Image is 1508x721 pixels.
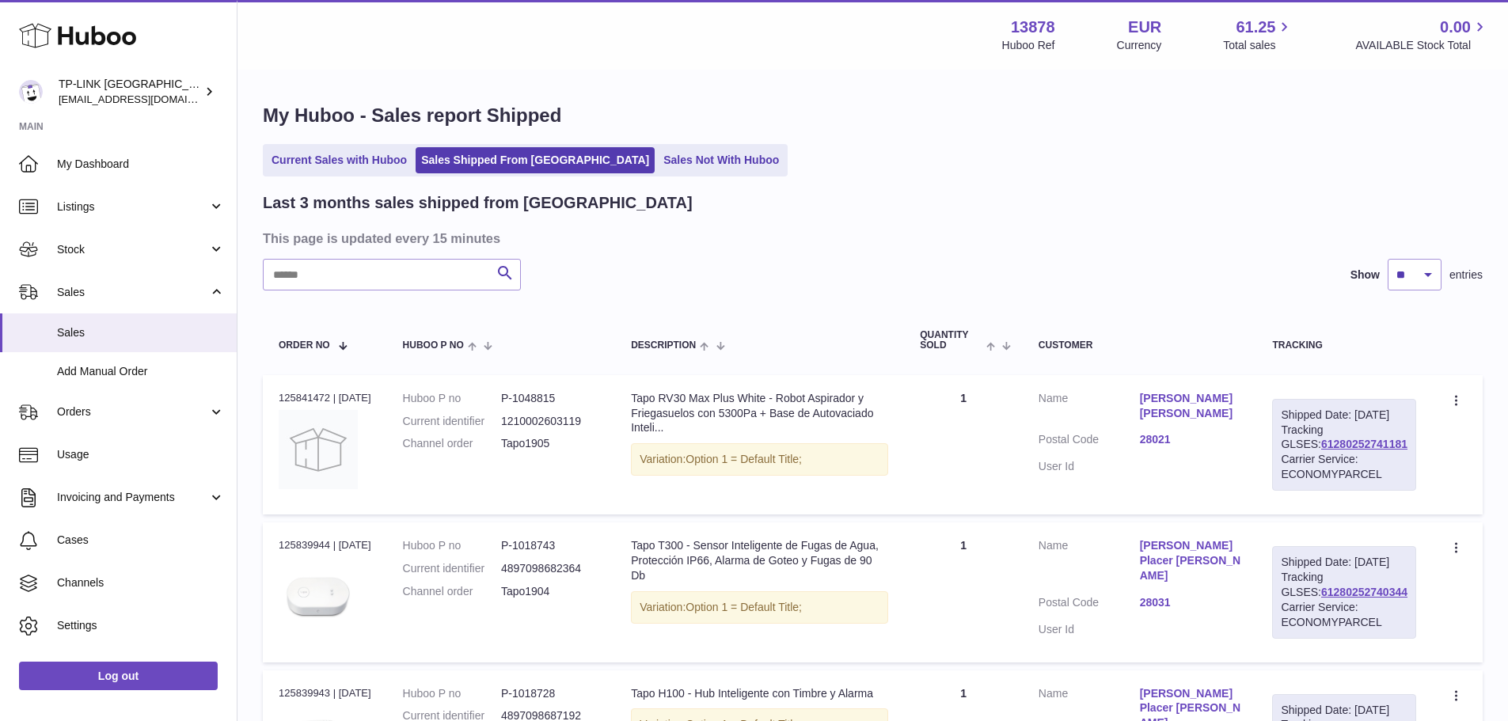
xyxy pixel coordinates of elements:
span: Option 1 = Default Title; [686,601,802,613]
td: 1 [904,375,1023,514]
span: Total sales [1223,38,1293,53]
a: Sales Shipped From [GEOGRAPHIC_DATA] [416,147,655,173]
a: 28021 [1140,432,1241,447]
img: internalAdmin-13878@internal.huboo.com [19,80,43,104]
div: Tapo RV30 Max Plus White - Robot Aspirador y Friegasuelos con 5300Pa + Base de Autovaciado Inteli... [631,391,888,436]
div: 125839943 | [DATE] [279,686,371,700]
strong: EUR [1128,17,1161,38]
div: 125839944 | [DATE] [279,538,371,552]
div: Shipped Date: [DATE] [1281,555,1407,570]
span: 0.00 [1440,17,1471,38]
dt: User Id [1039,459,1140,474]
dt: User Id [1039,622,1140,637]
a: 61280252741181 [1321,438,1407,450]
span: Sales [57,325,225,340]
div: TP-LINK [GEOGRAPHIC_DATA], SOCIEDAD LIMITADA [59,77,201,107]
span: Sales [57,285,208,300]
div: Tracking GLSES: [1272,546,1416,638]
span: 61.25 [1236,17,1275,38]
span: Stock [57,242,208,257]
a: Log out [19,662,218,690]
span: Order No [279,340,330,351]
dt: Name [1039,391,1140,425]
span: AVAILABLE Stock Total [1355,38,1489,53]
a: Sales Not With Huboo [658,147,784,173]
span: Description [631,340,696,351]
dt: Huboo P no [403,686,501,701]
dd: Tapo1904 [501,584,599,599]
div: Shipped Date: [DATE] [1281,408,1407,423]
div: Carrier Service: ECONOMYPARCEL [1281,600,1407,630]
div: Shipped Date: [DATE] [1281,703,1407,718]
dt: Postal Code [1039,432,1140,451]
span: Huboo P no [403,340,464,351]
span: Add Manual Order [57,364,225,379]
dd: 1210002603119 [501,414,599,429]
dt: Huboo P no [403,391,501,406]
a: 61.25 Total sales [1223,17,1293,53]
dt: Current identifier [403,561,501,576]
span: Invoicing and Payments [57,490,208,505]
a: 61280252740344 [1321,586,1407,598]
div: Tracking [1272,340,1416,351]
span: entries [1449,268,1483,283]
div: Huboo Ref [1002,38,1055,53]
img: Tapo-T300_02.jpg [279,558,358,637]
dt: Huboo P no [403,538,501,553]
label: Show [1350,268,1380,283]
dd: Tapo1905 [501,436,599,451]
span: Usage [57,447,225,462]
dt: Postal Code [1039,595,1140,614]
div: Tapo T300 - Sensor Inteligente de Fugas de Agua, Protección IP66, Alarma de Goteo y Fugas de 90 Db [631,538,888,583]
dd: P-1018728 [501,686,599,701]
div: Variation: [631,443,888,476]
dt: Name [1039,538,1140,587]
div: Carrier Service: ECONOMYPARCEL [1281,452,1407,482]
img: no-photo.jpg [279,410,358,489]
span: My Dashboard [57,157,225,172]
h1: My Huboo - Sales report Shipped [263,103,1483,128]
h3: This page is updated every 15 minutes [263,230,1479,247]
dt: Channel order [403,436,501,451]
div: Tapo H100 - Hub Inteligente con Timbre y Alarma [631,686,888,701]
a: [PERSON_NAME] Placer [PERSON_NAME] [1140,538,1241,583]
a: [PERSON_NAME] [PERSON_NAME] [1140,391,1241,421]
dd: P-1018743 [501,538,599,553]
dd: 4897098682364 [501,561,599,576]
div: Currency [1117,38,1162,53]
dt: Channel order [403,584,501,599]
span: Listings [57,199,208,214]
div: Tracking GLSES: [1272,399,1416,491]
a: Current Sales with Huboo [266,147,412,173]
a: 0.00 AVAILABLE Stock Total [1355,17,1489,53]
span: Orders [57,404,208,419]
span: Channels [57,575,225,590]
strong: 13878 [1011,17,1055,38]
h2: Last 3 months sales shipped from [GEOGRAPHIC_DATA] [263,192,693,214]
span: Option 1 = Default Title; [686,453,802,465]
span: Quantity Sold [920,330,982,351]
dt: Current identifier [403,414,501,429]
span: [EMAIL_ADDRESS][DOMAIN_NAME] [59,93,233,105]
span: Settings [57,618,225,633]
div: Variation: [631,591,888,624]
a: 28031 [1140,595,1241,610]
dd: P-1048815 [501,391,599,406]
div: 125841472 | [DATE] [279,391,371,405]
div: Customer [1039,340,1241,351]
td: 1 [904,522,1023,662]
span: Cases [57,533,225,548]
